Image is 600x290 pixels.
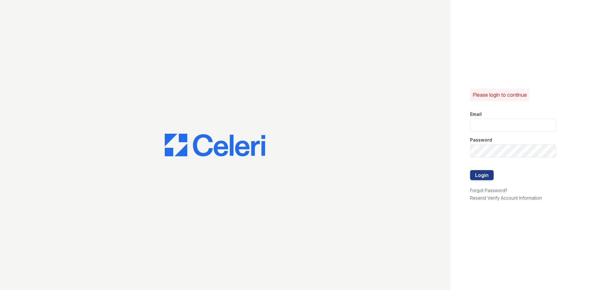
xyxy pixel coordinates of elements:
a: Resend Verify Account Information [470,195,542,201]
p: Please login to continue [473,91,527,99]
button: Login [470,170,494,180]
label: Email [470,111,482,117]
label: Password [470,137,492,143]
img: CE_Logo_Blue-a8612792a0a2168367f1c8372b55b34899dd931a85d93a1a3d3e32e68fde9ad4.png [165,134,265,156]
a: Forgot Password? [470,188,507,193]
